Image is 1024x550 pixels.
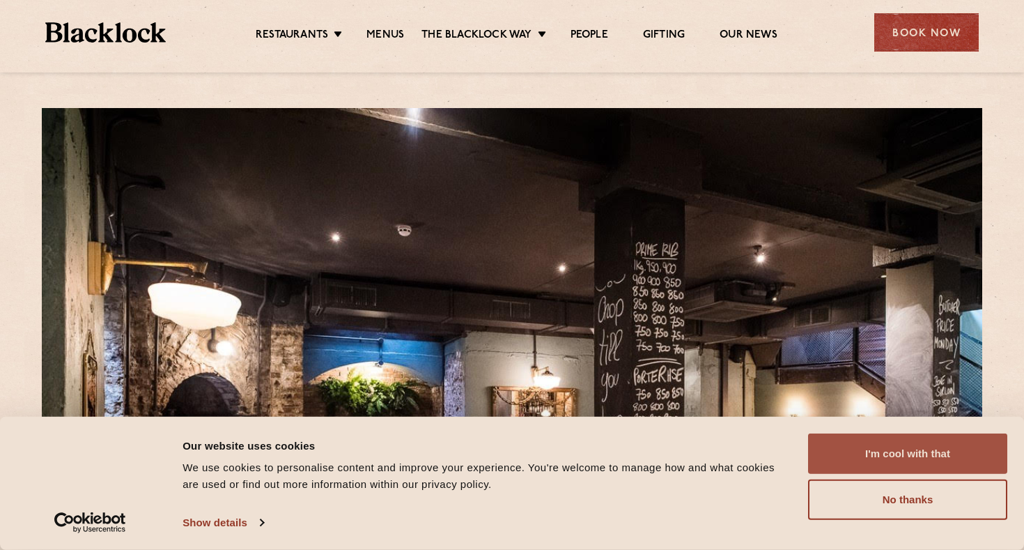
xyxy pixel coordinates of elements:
a: Menus [366,29,404,44]
a: Gifting [643,29,685,44]
img: BL_Textured_Logo-footer-cropped.svg [45,22,166,43]
div: Our website uses cookies [183,437,792,454]
a: Our News [720,29,777,44]
button: I'm cool with that [808,434,1007,474]
div: Book Now [874,13,979,52]
a: Restaurants [256,29,328,44]
a: Show details [183,512,263,533]
div: We use cookies to personalise content and improve your experience. You're welcome to manage how a... [183,459,792,493]
a: Usercentrics Cookiebot - opens in a new window [29,512,151,533]
a: The Blacklock Way [421,29,532,44]
a: People [571,29,608,44]
button: No thanks [808,480,1007,520]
